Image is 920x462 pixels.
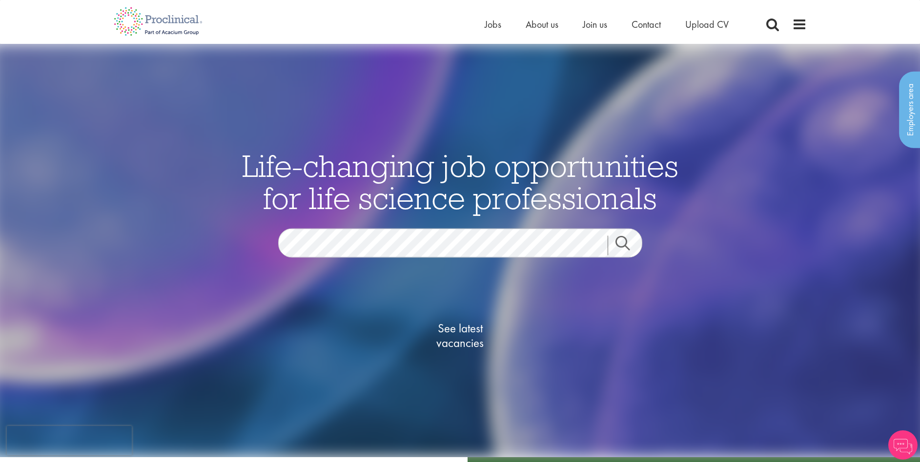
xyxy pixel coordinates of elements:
[411,321,509,350] span: See latest vacancies
[411,282,509,389] a: See latestvacancies
[583,18,607,31] a: Join us
[526,18,558,31] a: About us
[7,426,132,455] iframe: reCAPTCHA
[242,146,678,217] span: Life-changing job opportunities for life science professionals
[608,236,650,255] a: Job search submit button
[632,18,661,31] a: Contact
[888,430,918,460] img: Chatbot
[485,18,501,31] a: Jobs
[685,18,729,31] a: Upload CV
